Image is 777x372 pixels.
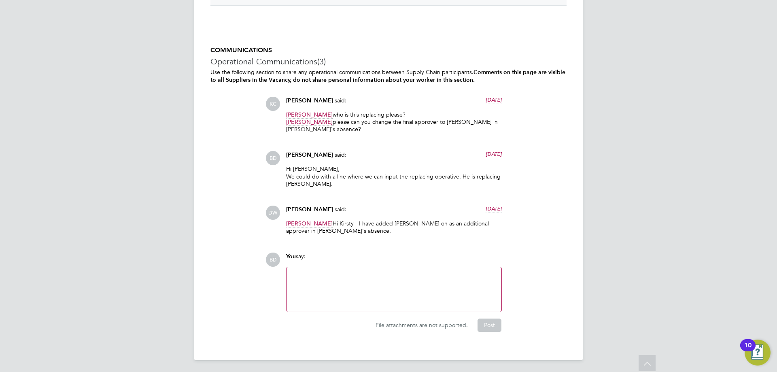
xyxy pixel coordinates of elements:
span: [DATE] [486,205,502,212]
span: [PERSON_NAME] [286,206,333,213]
span: DW [266,206,280,220]
span: [DATE] [486,96,502,103]
span: BD [266,253,280,267]
span: [PERSON_NAME] [286,220,333,227]
span: [DATE] [486,151,502,157]
span: [PERSON_NAME] [286,118,333,126]
p: Use the following section to share any operational communications between Supply Chain participants. [210,68,567,84]
span: [PERSON_NAME] [286,97,333,104]
button: Open Resource Center, 10 new notifications [745,340,771,366]
h5: COMMUNICATIONS [210,46,567,55]
div: 10 [744,345,752,356]
span: File attachments are not supported. [376,321,468,329]
span: [PERSON_NAME] [286,111,333,119]
b: Comments on this page are visible to all Suppliers in the Vacancy, do not share personal informat... [210,69,565,83]
span: said: [335,97,346,104]
div: say: [286,253,502,267]
button: Post [478,319,501,332]
span: [PERSON_NAME] [286,151,333,158]
span: BD [266,151,280,165]
p: Hi [PERSON_NAME], We could do with a line where we can input the replacing operative. He is repla... [286,165,502,187]
p: Hi Kirsty - I have added [PERSON_NAME] on as an additional approver in [PERSON_NAME]'s absence. [286,220,502,234]
h3: Operational Communications [210,56,567,67]
span: KC [266,97,280,111]
span: said: [335,206,346,213]
span: You [286,253,296,260]
span: said: [335,151,346,158]
p: who is this replacing please? please can you change the final approver to [PERSON_NAME] in [PERSO... [286,111,502,133]
span: (3) [317,56,326,67]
